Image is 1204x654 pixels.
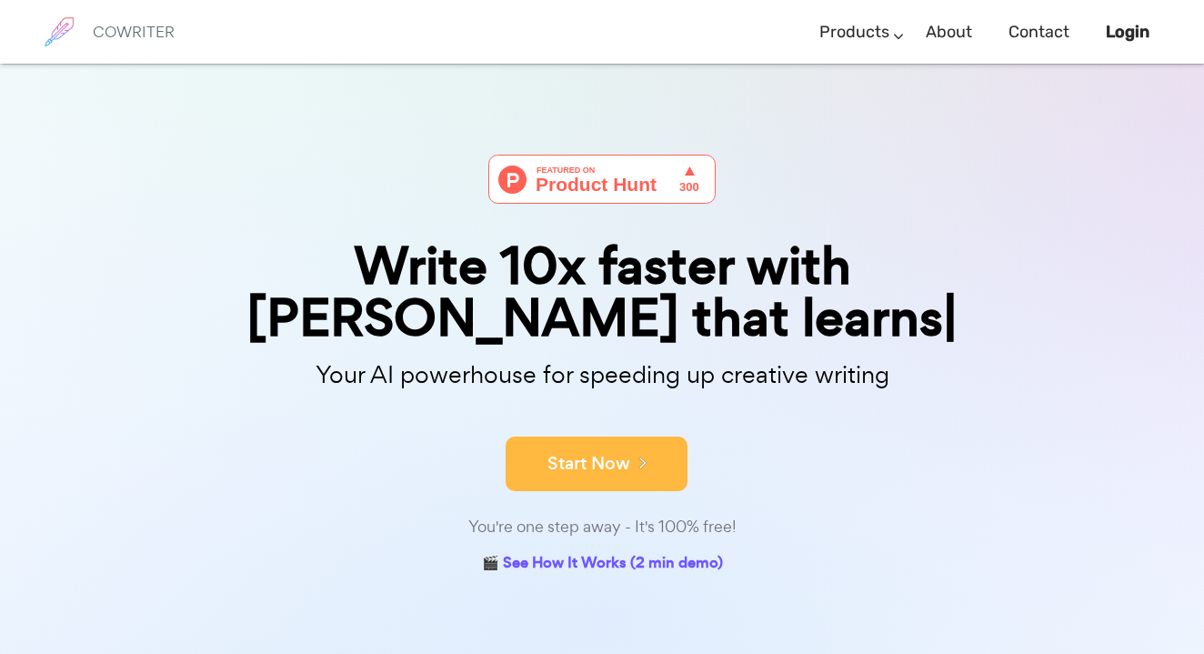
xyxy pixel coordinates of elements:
[93,24,175,40] h6: COWRITER
[36,9,82,55] img: brand logo
[147,514,1057,540] div: You're one step away - It's 100% free!
[926,5,972,59] a: About
[1008,5,1069,59] a: Contact
[488,155,716,204] img: Cowriter - Your AI buddy for speeding up creative writing | Product Hunt
[1106,22,1149,42] b: Login
[482,550,723,579] a: 🎬 See How It Works (2 min demo)
[819,5,889,59] a: Products
[147,356,1057,395] p: Your AI powerhouse for speeding up creative writing
[147,240,1057,344] div: Write 10x faster with [PERSON_NAME] that learns
[1106,5,1149,59] a: Login
[506,437,687,491] button: Start Now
